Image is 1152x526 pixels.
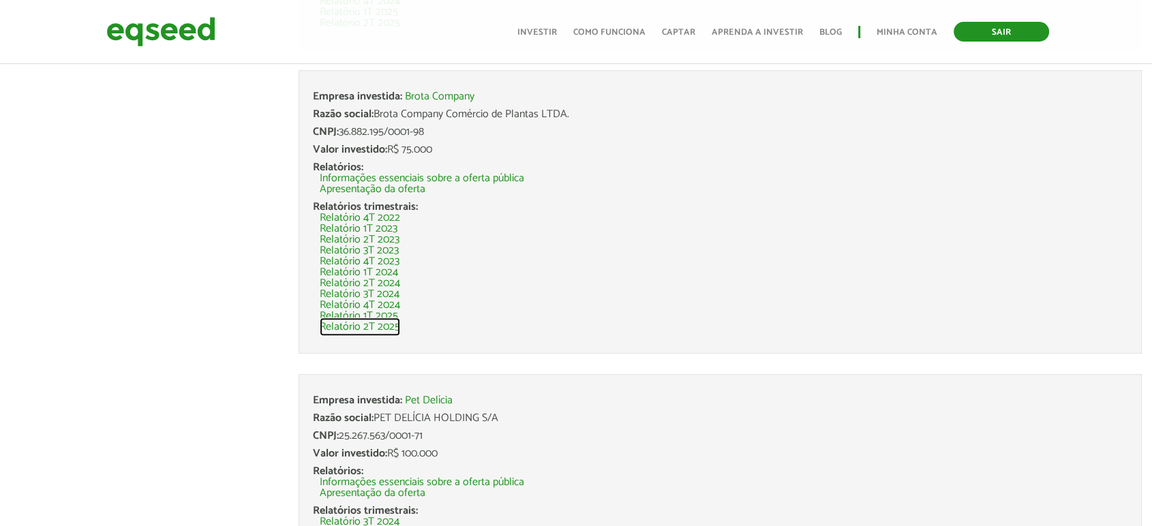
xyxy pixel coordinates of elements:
a: Relatório 1T 2023 [320,223,397,234]
span: Razão social: [313,409,374,427]
a: Apresentação da oferta [320,488,425,499]
a: Como funciona [573,28,646,37]
a: Pet Delícia [405,395,453,406]
a: Sair [954,22,1049,42]
a: Relatório 4T 2022 [320,213,400,223]
a: Informações essenciais sobre a oferta pública [320,173,524,184]
span: Relatórios: [313,158,363,176]
a: Blog [819,28,842,37]
span: Relatórios: [313,462,363,480]
div: 25.267.563/0001-71 [313,431,1128,442]
a: Relatório 3T 2023 [320,245,399,256]
a: Investir [517,28,557,37]
span: Relatórios trimestrais: [313,501,418,520]
a: Relatório 2T 2025 [320,322,400,332]
a: Aprenda a investir [712,28,803,37]
a: Relatório 3T 2024 [320,289,399,300]
span: Relatórios trimestrais: [313,198,418,216]
div: PET DELÍCIA HOLDING S/A [313,413,1128,424]
a: Relatório 2T 2023 [320,234,399,245]
img: EqSeed [106,14,215,50]
a: Captar [662,28,695,37]
a: Relatório 4T 2023 [320,256,399,267]
span: Empresa investida: [313,87,402,106]
a: Relatório 2T 2024 [320,278,400,289]
div: 36.882.195/0001-98 [313,127,1128,138]
a: Apresentação da oferta [320,184,425,195]
a: Informações essenciais sobre a oferta pública [320,477,524,488]
span: Valor investido: [313,444,387,463]
a: Relatório 4T 2024 [320,300,400,311]
a: Relatório 1T 2025 [320,311,398,322]
a: Brota Company [405,91,474,102]
div: R$ 100.000 [313,448,1128,459]
div: R$ 75.000 [313,144,1128,155]
span: CNPJ: [313,427,339,445]
span: Empresa investida: [313,391,402,409]
div: Brota Company Comércio de Plantas LTDA. [313,109,1128,120]
a: Minha conta [877,28,937,37]
span: Razão social: [313,105,374,123]
span: CNPJ: [313,123,339,141]
span: Valor investido: [313,140,387,159]
a: Relatório 1T 2024 [320,267,398,278]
